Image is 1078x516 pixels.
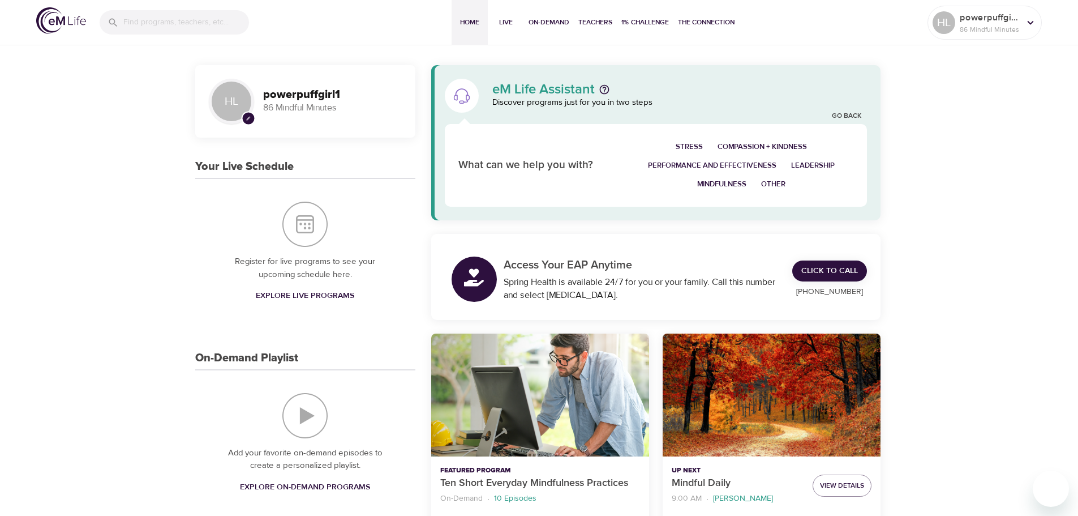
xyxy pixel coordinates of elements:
[792,261,867,282] a: Click to Call
[529,16,569,28] span: On-Demand
[256,289,354,303] span: Explore Live Programs
[960,24,1020,35] p: 86 Mindful Minutes
[209,79,254,124] div: HL
[678,16,735,28] span: The Connection
[487,491,489,506] li: ·
[672,493,702,505] p: 9:00 AM
[440,491,640,506] nav: breadcrumb
[672,466,804,476] p: Up Next
[641,156,784,175] button: Performance and Effectiveness
[668,138,710,156] button: Stress
[431,334,649,457] button: Ten Short Everyday Mindfulness Practices
[453,87,471,105] img: eM Life Assistant
[690,175,754,194] button: Mindfulness
[123,10,249,35] input: Find programs, teachers, etc...
[697,178,746,191] span: Mindfulness
[713,493,773,505] p: [PERSON_NAME]
[504,276,779,302] div: Spring Health is available 24/7 for you or your family. Call this number and select [MEDICAL_DATA].
[820,480,864,492] span: View Details
[832,112,861,121] a: Go Back
[235,477,375,498] a: Explore On-Demand Programs
[458,157,615,174] p: What can we help you with?
[492,16,519,28] span: Live
[494,493,536,505] p: 10 Episodes
[492,96,867,109] p: Discover programs just for you in two steps
[36,7,86,34] img: logo
[754,175,793,194] button: Other
[492,83,595,96] p: eM Life Assistant
[706,491,708,506] li: ·
[240,480,370,494] span: Explore On-Demand Programs
[710,138,814,156] button: Compassion + Kindness
[218,447,393,472] p: Add your favorite on-demand episodes to create a personalized playlist.
[440,466,640,476] p: Featured Program
[672,476,804,491] p: Mindful Daily
[672,491,804,506] nav: breadcrumb
[801,264,858,278] span: Click to Call
[621,16,669,28] span: 1% Challenge
[195,160,294,173] h3: Your Live Schedule
[195,352,298,365] h3: On-Demand Playlist
[218,255,393,281] p: Register for live programs to see your upcoming schedule here.
[456,16,483,28] span: Home
[933,11,955,34] div: HL
[251,285,359,306] a: Explore Live Programs
[263,101,402,114] p: 86 Mindful Minutes
[718,140,807,153] span: Compassion + Kindness
[440,493,483,505] p: On-Demand
[792,286,867,298] p: [PHONE_NUMBER]
[578,16,612,28] span: Teachers
[784,156,842,175] button: Leadership
[282,202,328,247] img: Your Live Schedule
[263,88,402,101] h3: powerpuffgirl1
[813,475,871,497] button: View Details
[648,159,776,172] span: Performance and Effectiveness
[1033,471,1069,507] iframe: Button to launch messaging window
[282,393,328,438] img: On-Demand Playlist
[761,178,785,191] span: Other
[960,11,1020,24] p: powerpuffgirl1
[504,257,779,274] p: Access Your EAP Anytime
[676,140,703,153] span: Stress
[663,334,881,457] button: Mindful Daily
[440,476,640,491] p: Ten Short Everyday Mindfulness Practices
[791,159,835,172] span: Leadership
